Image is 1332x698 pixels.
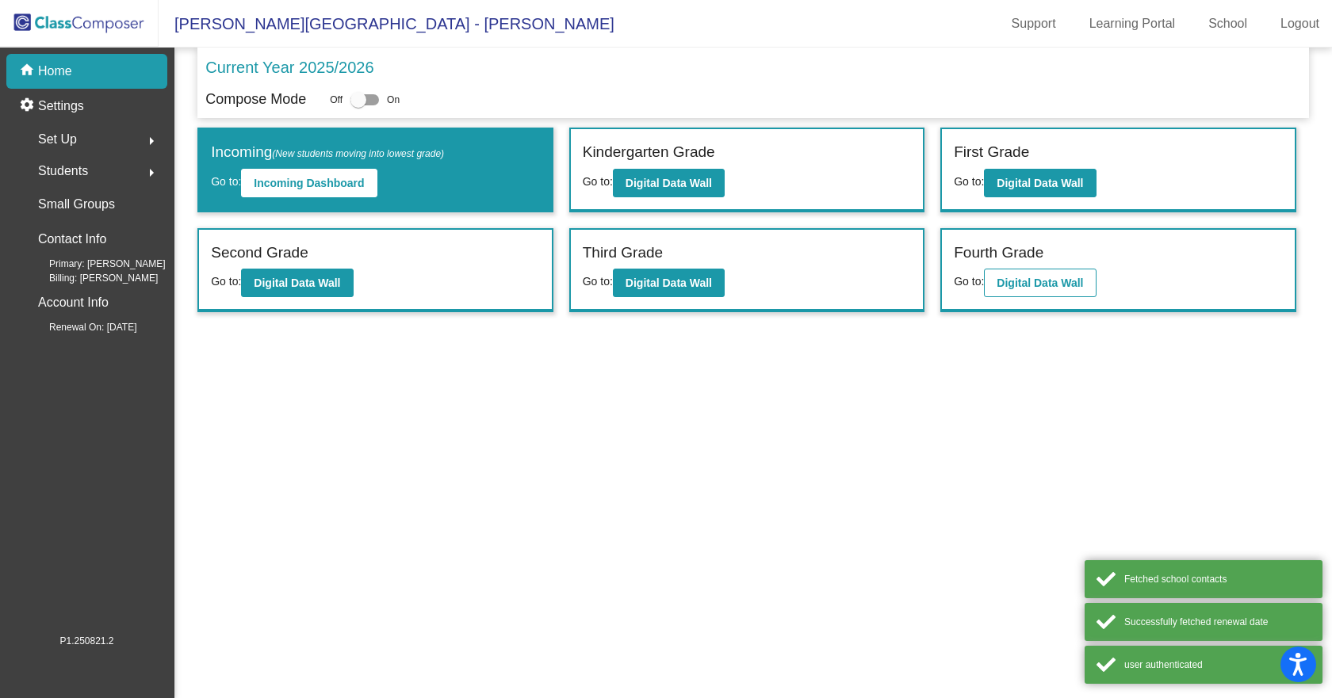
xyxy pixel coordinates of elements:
a: Logout [1268,11,1332,36]
span: Go to: [583,175,613,188]
a: Support [999,11,1069,36]
b: Incoming Dashboard [254,177,364,189]
span: Students [38,160,88,182]
button: Digital Data Wall [984,269,1096,297]
p: Home [38,62,72,81]
div: Successfully fetched renewal date [1124,615,1311,629]
b: Digital Data Wall [997,277,1083,289]
label: First Grade [954,141,1029,164]
p: Small Groups [38,193,115,216]
p: Account Info [38,292,109,314]
span: Off [330,93,343,107]
div: user authenticated [1124,658,1311,672]
mat-icon: home [19,62,38,81]
p: Settings [38,97,84,116]
span: Go to: [583,275,613,288]
button: Incoming Dashboard [241,169,377,197]
button: Digital Data Wall [241,269,353,297]
span: Renewal On: [DATE] [24,320,136,334]
mat-icon: arrow_right [142,163,161,182]
b: Digital Data Wall [626,177,712,189]
p: Compose Mode [205,89,306,110]
span: Set Up [38,128,77,151]
label: Fourth Grade [954,242,1043,265]
p: Contact Info [38,228,106,250]
span: (New students moving into lowest grade) [272,148,444,159]
label: Incoming [211,141,444,164]
span: Go to: [954,175,984,188]
span: [PERSON_NAME][GEOGRAPHIC_DATA] - [PERSON_NAME] [159,11,614,36]
label: Kindergarten Grade [583,141,715,164]
span: Billing: [PERSON_NAME] [24,271,158,285]
label: Second Grade [211,242,308,265]
p: Current Year 2025/2026 [205,55,373,79]
b: Digital Data Wall [997,177,1083,189]
b: Digital Data Wall [626,277,712,289]
button: Digital Data Wall [613,269,725,297]
span: Go to: [211,175,241,188]
label: Third Grade [583,242,663,265]
button: Digital Data Wall [613,169,725,197]
mat-icon: settings [19,97,38,116]
span: Primary: [PERSON_NAME] [24,257,166,271]
b: Digital Data Wall [254,277,340,289]
mat-icon: arrow_right [142,132,161,151]
a: School [1196,11,1260,36]
button: Digital Data Wall [984,169,1096,197]
div: Fetched school contacts [1124,572,1311,586]
span: Go to: [954,275,984,288]
span: Go to: [211,275,241,288]
a: Learning Portal [1077,11,1188,36]
span: On [387,93,400,107]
